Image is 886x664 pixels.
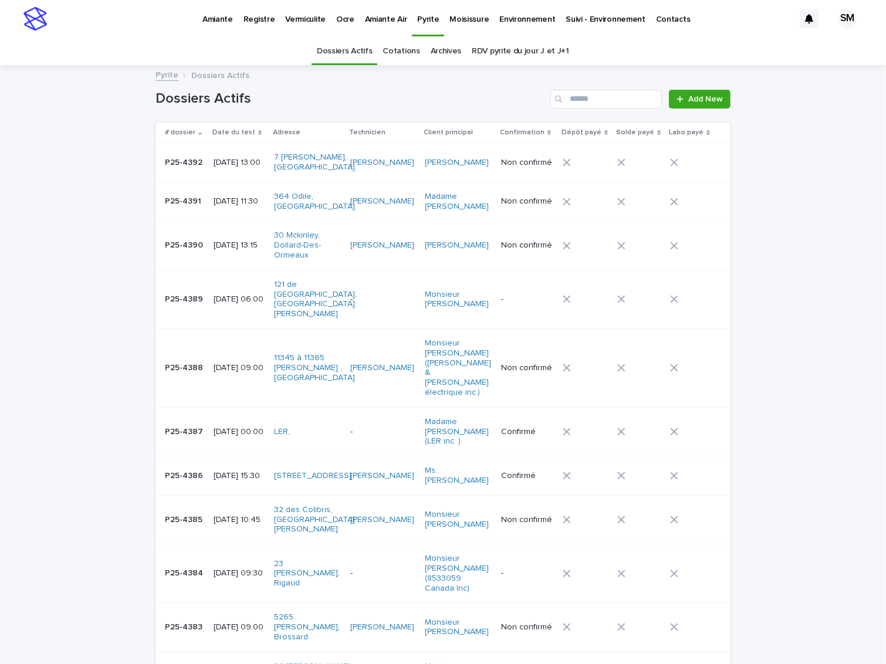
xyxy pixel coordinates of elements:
[214,294,265,304] p: [DATE] 06:00
[165,155,205,168] p: P25-4392
[350,427,415,437] p: -
[165,361,205,373] p: P25-4388
[155,407,731,456] tr: P25-4387P25-4387 [DATE] 00:00LER, -Madame [PERSON_NAME] (LER inc. ) Confirmé
[165,126,195,139] p: # dossier
[155,603,731,652] tr: P25-4383P25-4383 [DATE] 09:005265 [PERSON_NAME], Brossard [PERSON_NAME] Monsieur [PERSON_NAME] No...
[274,153,355,172] a: 7 [PERSON_NAME], [GEOGRAPHIC_DATA]
[349,126,385,139] p: Technicien
[425,466,490,486] a: Ms. [PERSON_NAME]
[425,338,491,398] a: Monsieur [PERSON_NAME] ([PERSON_NAME] & [PERSON_NAME] électrique inc.)
[274,231,339,260] a: 30 Mckinley, Dollard-Des-Ormeaux
[350,240,414,250] a: [PERSON_NAME]
[425,192,490,212] a: Madame [PERSON_NAME]
[383,38,420,65] a: Cotations
[317,38,372,65] a: Dossiers Actifs
[274,192,355,212] a: 364 Odile, [GEOGRAPHIC_DATA]
[425,618,490,638] a: Monsieur [PERSON_NAME]
[350,471,414,481] a: [PERSON_NAME]
[274,612,340,642] a: 5265 [PERSON_NAME], Brossard
[273,126,300,139] p: Adresse
[274,471,351,481] a: [STREET_ADDRESS]
[425,510,490,530] a: Monsieur [PERSON_NAME]
[214,568,265,578] p: [DATE] 09:30
[562,126,601,139] p: Dépôt payé
[155,90,546,107] h1: Dossiers Actifs
[425,240,489,250] a: [PERSON_NAME]
[214,158,265,168] p: [DATE] 13:00
[501,294,553,304] p: -
[165,238,205,250] p: P25-4390
[214,471,265,481] p: [DATE] 15:30
[500,126,545,139] p: Confirmation
[350,363,414,373] a: [PERSON_NAME]
[165,469,205,481] p: P25-4386
[23,7,47,31] img: stacker-logo-s-only.png
[212,126,255,139] p: Date du test
[274,280,357,319] a: 121 de [GEOGRAPHIC_DATA], [GEOGRAPHIC_DATA][PERSON_NAME]
[214,515,265,525] p: [DATE] 10:45
[191,68,249,81] p: Dossiers Actifs
[214,363,265,373] p: [DATE] 09:00
[669,90,731,109] a: Add New
[550,90,662,109] input: Search
[350,568,415,578] p: -
[214,622,265,632] p: [DATE] 09:00
[165,292,205,304] p: P25-4389
[501,471,553,481] p: Confirmé
[155,544,731,603] tr: P25-4384P25-4384 [DATE] 09:3023 [PERSON_NAME], Rigaud -Monsieur [PERSON_NAME] (8533059 Canada Inc) -
[688,95,723,103] span: Add New
[501,363,553,373] p: Non confirmé
[155,495,731,544] tr: P25-4385P25-4385 [DATE] 10:4532 des Colibris, [GEOGRAPHIC_DATA][PERSON_NAME] [PERSON_NAME] Monsie...
[424,126,473,139] p: Client principal
[274,427,290,437] a: LER,
[165,194,204,206] p: P25-4391
[616,126,654,139] p: Solde payé
[838,9,857,28] div: SM
[425,290,490,310] a: Monsieur [PERSON_NAME]
[155,270,731,328] tr: P25-4389P25-4389 [DATE] 06:00121 de [GEOGRAPHIC_DATA], [GEOGRAPHIC_DATA][PERSON_NAME] -Monsieur [...
[669,126,704,139] p: Labo payé
[501,568,553,578] p: -
[350,515,414,525] a: [PERSON_NAME]
[165,513,205,525] p: P25-4385
[274,559,340,588] a: 23 [PERSON_NAME], Rigaud
[501,515,553,525] p: Non confirmé
[501,427,553,437] p: Confirmé
[155,143,731,182] tr: P25-4392P25-4392 [DATE] 13:007 [PERSON_NAME], [GEOGRAPHIC_DATA] [PERSON_NAME] [PERSON_NAME] Non c...
[155,67,178,81] a: Pyrite
[425,554,490,593] a: Monsieur [PERSON_NAME] (8533059 Canada Inc)
[274,353,355,382] a: 11345 à 11365 [PERSON_NAME] , [GEOGRAPHIC_DATA]
[350,158,414,168] a: [PERSON_NAME]
[155,456,731,496] tr: P25-4386P25-4386 [DATE] 15:30[STREET_ADDRESS] [PERSON_NAME] Ms. [PERSON_NAME] Confirmé
[350,622,414,632] a: [PERSON_NAME]
[501,622,553,632] p: Non confirmé
[425,158,489,168] a: [PERSON_NAME]
[155,328,731,407] tr: P25-4388P25-4388 [DATE] 09:0011345 à 11365 [PERSON_NAME] , [GEOGRAPHIC_DATA] [PERSON_NAME] Monsie...
[350,197,414,206] a: [PERSON_NAME]
[472,38,569,65] a: RDV pyrite du jour J et J+1
[165,620,205,632] p: P25-4383
[501,240,553,250] p: Non confirmé
[214,240,265,250] p: [DATE] 13:15
[165,566,205,578] p: P25-4384
[155,221,731,270] tr: P25-4390P25-4390 [DATE] 13:1530 Mckinley, Dollard-Des-Ormeaux [PERSON_NAME] [PERSON_NAME] Non con...
[350,294,415,304] p: -
[274,505,355,534] a: 32 des Colibris, [GEOGRAPHIC_DATA][PERSON_NAME]
[214,197,265,206] p: [DATE] 11:30
[431,38,462,65] a: Archives
[155,182,731,221] tr: P25-4391P25-4391 [DATE] 11:30364 Odile, [GEOGRAPHIC_DATA] [PERSON_NAME] Madame [PERSON_NAME] Non ...
[214,427,265,437] p: [DATE] 00:00
[501,158,553,168] p: Non confirmé
[425,417,490,446] a: Madame [PERSON_NAME] (LER inc. )
[501,197,553,206] p: Non confirmé
[165,425,205,437] p: P25-4387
